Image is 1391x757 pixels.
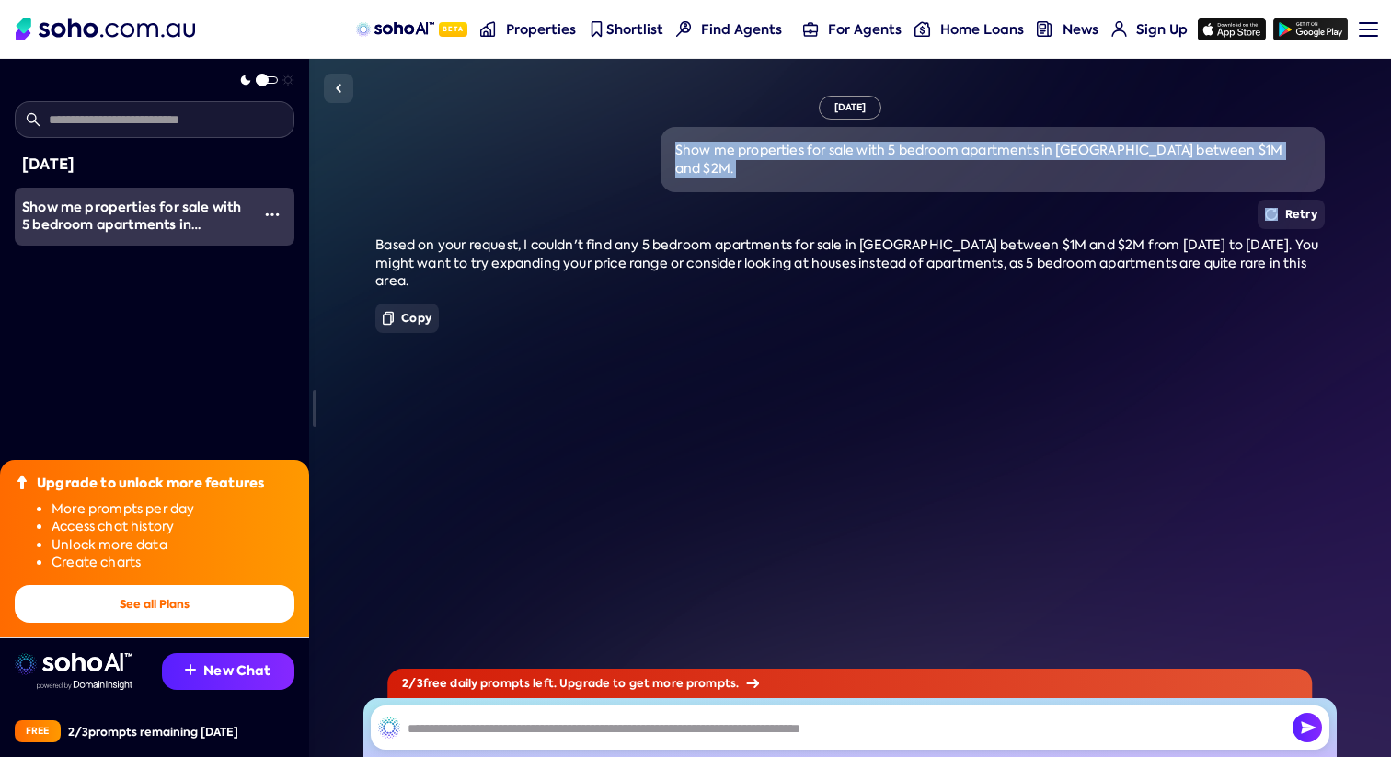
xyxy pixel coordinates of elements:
img: sohoAI logo [356,22,434,37]
button: See all Plans [15,585,294,623]
span: Sign Up [1136,20,1188,39]
img: Data provided by Domain Insight [37,681,132,690]
img: Copy icon [383,311,394,326]
img: for-agents-nav icon [1111,21,1127,37]
img: Soho Logo [16,18,195,40]
div: Show me properties for sale with 5 bedroom apartments in [GEOGRAPHIC_DATA] between $1M and $2M. [675,142,1310,178]
img: Sidebar toggle icon [328,77,350,99]
a: Show me properties for sale with 5 bedroom apartments in [GEOGRAPHIC_DATA] between $1M and $2M. [15,188,250,246]
img: for-agents-nav icon [803,21,819,37]
span: Show me properties for sale with 5 bedroom apartments in [GEOGRAPHIC_DATA] between $1M and $2M. [22,198,241,270]
img: Retry icon [1265,208,1278,221]
img: Find agents icon [676,21,692,37]
div: 2 / 3 prompts remaining [DATE] [68,724,238,740]
img: shortlist-nav icon [589,21,604,37]
span: For Agents [828,20,902,39]
img: sohoai logo [15,653,132,675]
img: Upgrade icon [15,475,29,489]
img: app-store icon [1198,18,1266,40]
li: More prompts per day [52,500,294,519]
img: More icon [265,207,280,222]
img: Arrow icon [746,679,759,688]
span: Find Agents [701,20,782,39]
img: SohoAI logo black [378,717,400,739]
img: Send icon [1293,713,1322,742]
span: Based on your request, I couldn't find any 5 bedroom apartments for sale in [GEOGRAPHIC_DATA] bet... [375,236,1318,289]
button: Retry [1258,200,1325,229]
span: Beta [439,22,467,37]
img: news-nav icon [1037,21,1052,37]
div: Free [15,720,61,742]
li: Access chat history [52,518,294,536]
span: Home Loans [940,20,1024,39]
span: Properties [506,20,576,39]
div: [DATE] [22,153,287,177]
img: properties-nav icon [480,21,496,37]
button: Copy [375,304,439,333]
button: Send [1293,713,1322,742]
div: Show me properties for sale with 5 bedroom apartments in Surry Hills between $1M and $2M. [22,199,250,235]
img: Recommendation icon [185,664,196,675]
div: Upgrade to unlock more features [37,475,264,493]
li: Create charts [52,554,294,572]
img: google-play icon [1273,18,1348,40]
span: News [1063,20,1098,39]
li: Unlock more data [52,536,294,555]
img: for-agents-nav icon [914,21,930,37]
div: [DATE] [819,96,882,120]
div: 2 / 3 free daily prompts left. Upgrade to get more prompts. [387,669,1312,698]
button: New Chat [162,653,294,690]
span: Shortlist [606,20,663,39]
